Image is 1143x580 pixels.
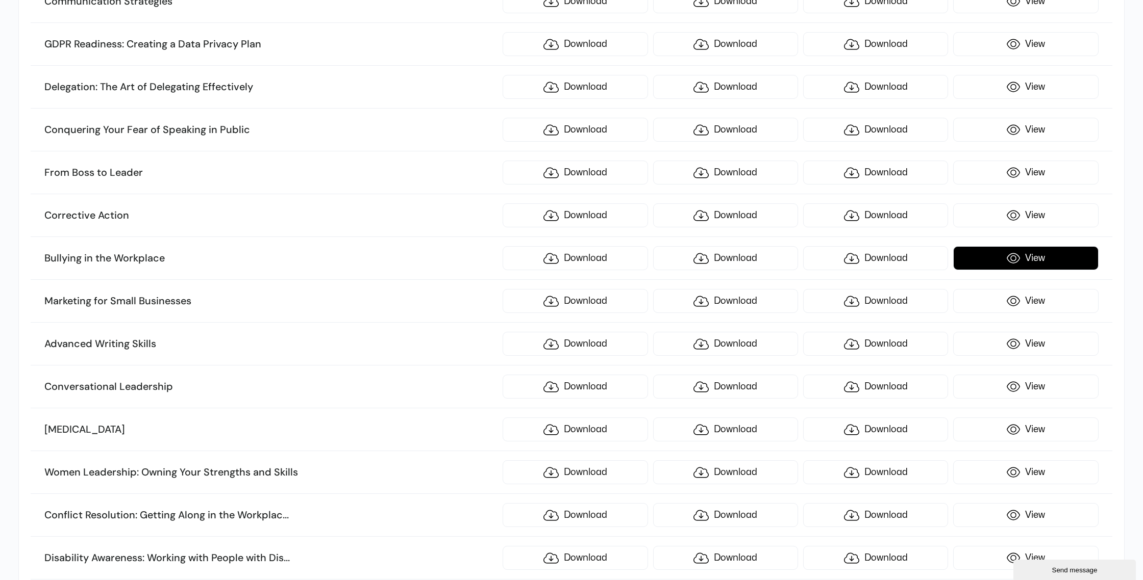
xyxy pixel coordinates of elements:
a: View [953,75,1098,99]
iframe: chat widget [1013,558,1138,580]
h3: [MEDICAL_DATA] [44,423,498,436]
a: Download [803,246,948,270]
a: Download [803,32,948,56]
a: Download [803,417,948,441]
a: Download [503,417,648,441]
h3: Women Leadership: Owning Your Strengths and Skills [44,466,498,479]
a: Download [653,460,798,484]
a: View [953,460,1098,484]
h3: Advanced Writing Skills [44,337,498,351]
a: Download [653,32,798,56]
a: Download [653,75,798,99]
a: View [953,161,1098,184]
a: Download [653,246,798,270]
a: View [953,546,1098,570]
a: Download [803,75,948,99]
span: ... [284,551,290,564]
a: Download [503,332,648,356]
a: Download [803,118,948,142]
h3: Conversational Leadership [44,380,498,393]
a: Download [653,118,798,142]
a: Download [803,161,948,184]
a: View [953,246,1098,270]
h3: Conflict Resolution: Getting Along in the Workplac [44,509,498,522]
a: Download [653,503,798,527]
a: Download [503,289,648,313]
a: Download [803,546,948,570]
h3: Delegation: The Art of Delegating Effectively [44,81,498,94]
a: Download [503,546,648,570]
h3: Corrective Action [44,209,498,222]
a: Download [803,203,948,227]
h3: GDPR Readiness: Creating a Data Privacy Plan [44,38,498,51]
a: Download [653,203,798,227]
a: Download [503,203,648,227]
h3: Bullying in the Workplace [44,252,498,265]
a: View [953,118,1098,142]
a: Download [653,332,798,356]
a: Download [503,32,648,56]
a: Download [503,118,648,142]
a: View [953,375,1098,399]
a: Download [803,460,948,484]
a: View [953,332,1098,356]
a: Download [803,332,948,356]
a: Download [803,375,948,399]
a: Download [803,503,948,527]
a: View [953,503,1098,527]
a: Download [653,546,798,570]
h3: Marketing for Small Businesses [44,295,498,308]
a: Download [653,161,798,184]
a: Download [503,503,648,527]
a: Download [653,289,798,313]
span: ... [283,508,289,521]
a: Download [503,75,648,99]
a: Download [653,375,798,399]
a: View [953,32,1098,56]
a: Download [503,460,648,484]
a: Download [503,161,648,184]
a: View [953,417,1098,441]
a: Download [503,375,648,399]
a: Download [503,246,648,270]
h3: From Boss to Leader [44,166,498,179]
h3: Disability Awareness: Working with People with Dis [44,551,498,565]
a: View [953,203,1098,227]
a: Download [803,289,948,313]
h3: Conquering Your Fear of Speaking in Public [44,123,498,137]
a: Download [653,417,798,441]
a: View [953,289,1098,313]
